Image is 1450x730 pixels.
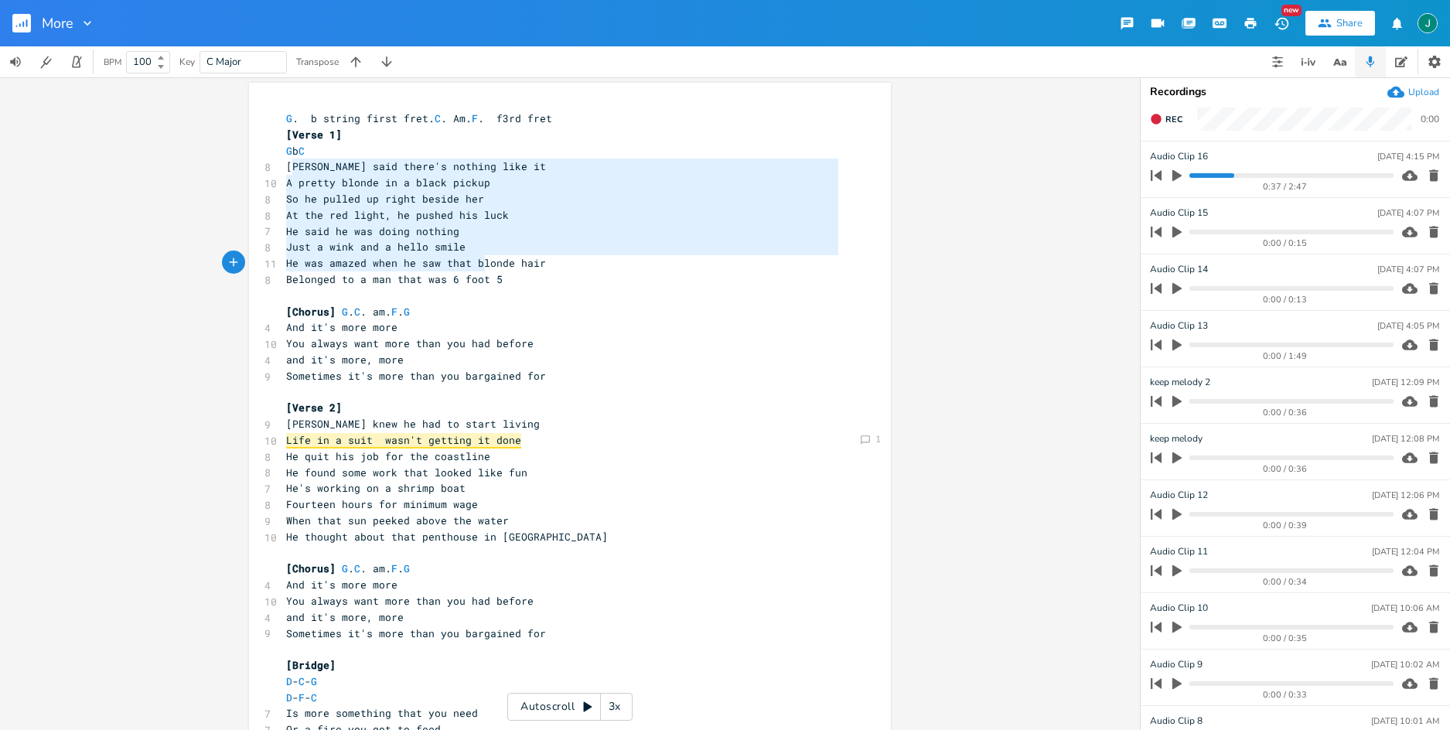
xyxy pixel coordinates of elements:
[1177,239,1394,247] div: 0:00 / 0:15
[286,610,404,624] span: and it's more, more
[286,144,305,158] span: b
[286,674,317,688] span: - -
[1371,660,1439,669] div: [DATE] 10:02 AM
[1377,265,1439,274] div: [DATE] 4:07 PM
[1165,114,1182,125] span: Rec
[875,435,881,444] div: 1
[286,159,546,173] span: [PERSON_NAME] said there's nothing like it
[286,369,546,383] span: Sometimes it's more than you bargained for
[296,57,339,67] div: Transpose
[1144,107,1189,131] button: Rec
[435,111,441,125] span: C
[1150,87,1441,97] div: Recordings
[1266,9,1297,37] button: New
[1177,521,1394,530] div: 0:00 / 0:39
[1418,13,1438,33] img: Jim Rudolf
[1150,206,1208,220] span: Audio Clip 15
[42,16,73,30] span: More
[1371,604,1439,612] div: [DATE] 10:06 AM
[286,192,484,206] span: So he pulled up right beside her
[1150,262,1208,277] span: Audio Clip 14
[286,417,540,431] span: [PERSON_NAME] knew he had to start living
[286,466,527,479] span: He found some work that looked like fun
[286,706,478,720] span: Is more something that you need
[286,208,509,222] span: At the red light, he pushed his luck
[286,513,509,527] span: When that sun peeked above the water
[286,111,552,125] span: . b string first fret. . Am. . f3rd fret
[342,561,348,575] span: G
[1377,209,1439,217] div: [DATE] 4:07 PM
[1371,717,1439,725] div: [DATE] 10:01 AM
[1377,322,1439,330] div: [DATE] 4:05 PM
[1387,84,1439,101] button: Upload
[299,144,305,158] span: C
[286,481,466,495] span: He's working on a shrimp boat
[286,401,342,414] span: [Verse 2]
[286,674,292,688] span: D
[286,240,466,254] span: Just a wink and a hello smile
[286,433,521,449] span: Life in a suit wasn't getting it done
[1177,295,1394,304] div: 0:00 / 0:13
[1177,182,1394,191] div: 0:37 / 2:47
[601,693,629,721] div: 3x
[354,305,360,319] span: C
[179,57,195,67] div: Key
[1177,634,1394,643] div: 0:00 / 0:35
[404,561,410,575] span: G
[1150,432,1203,446] span: keep melody
[286,128,342,142] span: [Verse 1]
[286,594,534,608] span: You always want more than you had before
[286,224,459,238] span: He said he was doing nothing
[286,320,397,334] span: And it's more more
[1281,5,1302,16] div: New
[391,305,397,319] span: F
[1150,544,1208,559] span: Audio Clip 11
[206,55,241,69] span: C Major
[1372,547,1439,556] div: [DATE] 12:04 PM
[391,561,397,575] span: F
[286,144,292,158] span: G
[404,305,410,319] span: G
[286,449,490,463] span: He quit his job for the coastline
[1150,601,1208,616] span: Audio Clip 10
[286,305,336,319] span: [Chorus]
[286,176,490,189] span: A pretty blonde in a black pickup
[1177,578,1394,586] div: 0:00 / 0:34
[286,497,478,511] span: Fourteen hours for minimum wage
[286,561,336,575] span: [Chorus]
[1372,491,1439,500] div: [DATE] 12:06 PM
[1372,378,1439,387] div: [DATE] 12:09 PM
[299,674,305,688] span: C
[1150,657,1203,672] span: Audio Clip 9
[1421,114,1439,124] div: 0:00
[507,693,633,721] div: Autoscroll
[286,561,410,575] span: . . am. .
[1150,375,1210,390] span: keep melody 2
[286,530,608,544] span: He thought about that penthouse in [GEOGRAPHIC_DATA]
[1305,11,1375,36] button: Share
[286,305,410,319] span: . . am. .
[342,305,348,319] span: G
[1177,465,1394,473] div: 0:00 / 0:36
[1150,714,1203,728] span: Audio Clip 8
[1372,435,1439,443] div: [DATE] 12:08 PM
[286,658,336,672] span: [Bridge]
[286,256,546,270] span: He was amazed when he saw that blonde hair
[472,111,478,125] span: F
[286,111,292,125] span: G
[286,353,404,367] span: and it's more, more
[1150,488,1208,503] span: Audio Clip 12
[286,691,292,704] span: D
[1150,319,1208,333] span: Audio Clip 13
[1377,152,1439,161] div: [DATE] 4:15 PM
[299,691,305,704] span: F
[311,674,317,688] span: G
[286,578,397,592] span: And it's more more
[1177,408,1394,417] div: 0:00 / 0:36
[286,272,503,286] span: Belonged to a man that was 6 foot 5
[1150,149,1208,164] span: Audio Clip 16
[286,336,534,350] span: You always want more than you had before
[104,58,121,67] div: BPM
[1177,352,1394,360] div: 0:00 / 1:49
[286,626,546,640] span: Sometimes it's more than you bargained for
